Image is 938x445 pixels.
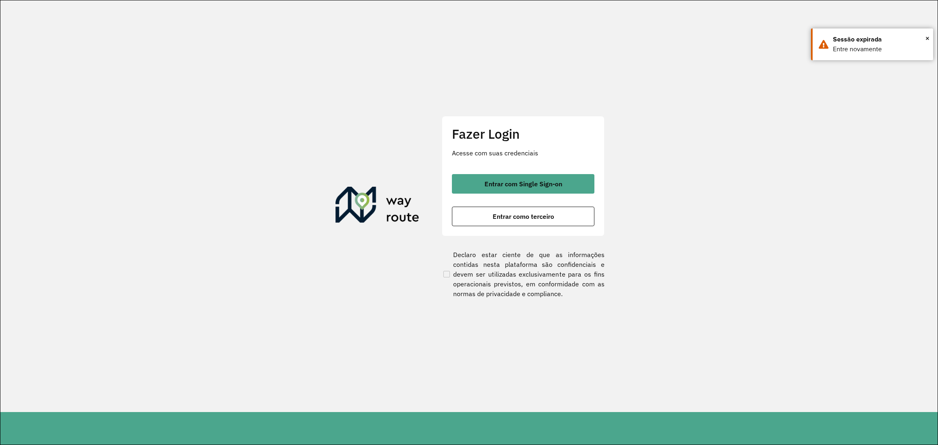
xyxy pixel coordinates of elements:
span: Entrar com Single Sign-on [484,181,562,187]
h2: Fazer Login [452,126,594,142]
span: Entrar como terceiro [493,213,554,220]
img: Roteirizador AmbevTech [335,187,419,226]
div: Entre novamente [833,44,927,54]
button: button [452,174,594,194]
button: Close [925,32,929,44]
div: Sessão expirada [833,35,927,44]
p: Acesse com suas credenciais [452,148,594,158]
button: button [452,207,594,226]
span: × [925,32,929,44]
label: Declaro estar ciente de que as informações contidas nesta plataforma são confidenciais e devem se... [442,250,605,299]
